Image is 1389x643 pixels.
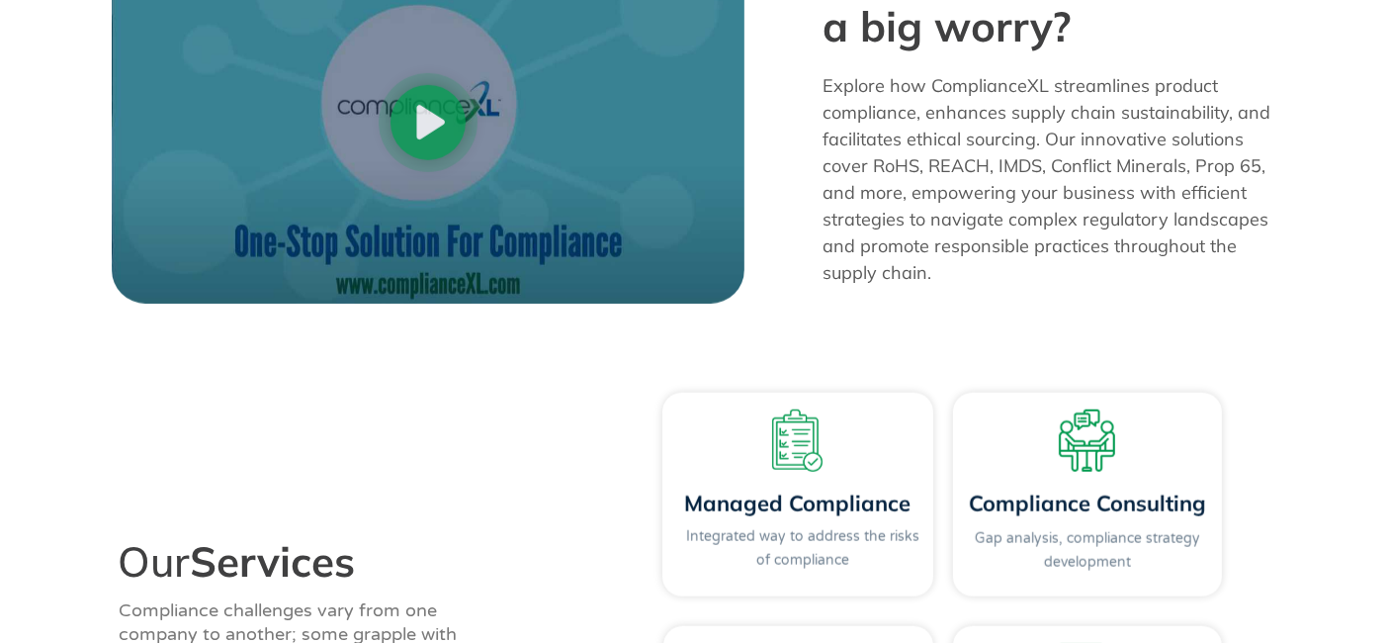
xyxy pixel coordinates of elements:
[684,490,911,517] a: Managed Compliance
[1056,410,1118,472] img: A discussion between two people
[191,535,356,588] b: Services
[685,528,918,569] a: Integrated way to address the risks of compliance
[974,530,1199,571] a: Gap analysis, compliance strategy development
[379,73,477,178] div: Play Video
[824,72,1278,286] p: Explore how ComplianceXL streamlines product compliance, enhances supply chain sustainability, an...
[119,541,567,583] h2: Our
[766,410,828,472] img: A copy board
[968,490,1205,517] a: Compliance Consulting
